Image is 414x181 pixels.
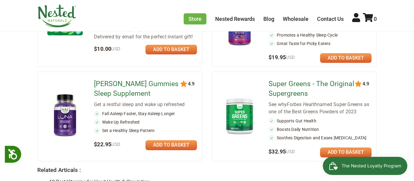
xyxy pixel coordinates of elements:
[287,102,317,107] em: Forbes Health
[269,79,356,99] a: Super Greens - The Original Supergreens
[47,93,83,139] img: Luna Gummies Sleep Supplement
[269,101,372,115] div: See why named Super Greens as one of the Best Greens Powders of 2023
[269,54,295,60] span: $19.95
[94,119,197,125] li: Wake Up Refreshed
[94,101,197,108] div: Get a restful sleep and wake up refreshed
[269,148,295,155] span: $32.95
[317,16,344,22] a: Contact Us
[269,40,372,47] li: Great Taste for Picky Eaters
[222,95,257,136] img: Super Greens - The Original Supergreens
[269,32,372,38] li: Promotes a Healthy Sleep Cycle
[94,141,121,147] span: $22.95
[269,126,372,132] li: Boosts Daily Nutrition
[37,167,377,174] h3: Related Articals :
[37,5,77,27] img: Nested Naturals
[94,46,121,52] span: $10.00
[374,16,377,22] span: 0
[94,128,197,134] li: Set a Healthy Sleep Pattern
[269,135,372,141] li: Soothes Digestion and Eases [MEDICAL_DATA]
[269,118,372,124] li: Supports Gut Health
[323,157,408,175] iframe: Button to open loyalty program pop-up
[184,13,206,24] a: Store
[215,16,255,22] a: Nested Rewards
[286,55,295,60] span: USD
[286,149,295,154] span: USD
[111,142,120,147] span: USD
[283,16,309,22] a: Wholesale
[363,16,377,22] a: 0
[263,16,274,22] a: Blog
[111,46,120,52] span: USD
[94,111,197,117] li: Fall Asleep Faster, Stay Asleep Longer
[94,79,182,99] a: [PERSON_NAME] Gummies Sleep Supplement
